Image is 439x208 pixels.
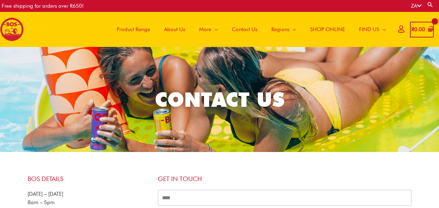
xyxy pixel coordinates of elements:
a: ZA [411,3,422,9]
nav: Site Navigation [104,12,393,47]
a: View Shopping Cart, empty [410,22,434,37]
span: About Us [164,19,185,40]
a: Regions [264,12,303,47]
bdi: 0.00 [411,26,425,33]
span: Contact Us [232,19,257,40]
span: R [411,26,414,33]
a: Search button [427,1,434,8]
span: Product Range [117,19,150,40]
span: SHOP ONLINE [310,19,345,40]
span: FIND US [359,19,379,40]
a: Product Range [110,12,157,47]
a: Contact Us [225,12,264,47]
a: More [192,12,225,47]
a: About Us [157,12,192,47]
span: 8am – 5pm [28,199,55,206]
span: Regions [271,19,290,40]
h4: BOS Details [28,175,151,183]
a: SHOP ONLINE [303,12,352,47]
span: More [199,19,211,40]
h4: Get in touch [158,175,412,183]
h2: CONTACT US [24,86,415,112]
span: [DATE] – [DATE] [28,191,63,197]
